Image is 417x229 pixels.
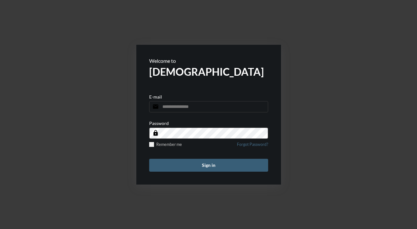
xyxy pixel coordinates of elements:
p: Password [149,120,169,126]
a: Forgot Password? [237,142,268,151]
h2: [DEMOGRAPHIC_DATA] [149,65,268,78]
button: Sign in [149,159,268,172]
label: Remember me [149,142,182,147]
p: E-mail [149,94,162,100]
p: Welcome to [149,58,268,64]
